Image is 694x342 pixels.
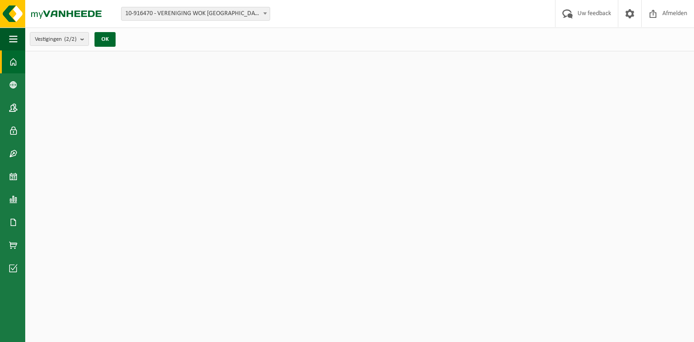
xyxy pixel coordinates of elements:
span: 10-916470 - VERENIGING WOK BRUGGE - BRUGGE [122,7,270,20]
span: Vestigingen [35,33,77,46]
button: Vestigingen(2/2) [30,32,89,46]
count: (2/2) [64,36,77,42]
span: 10-916470 - VERENIGING WOK BRUGGE - BRUGGE [121,7,270,21]
button: OK [94,32,116,47]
